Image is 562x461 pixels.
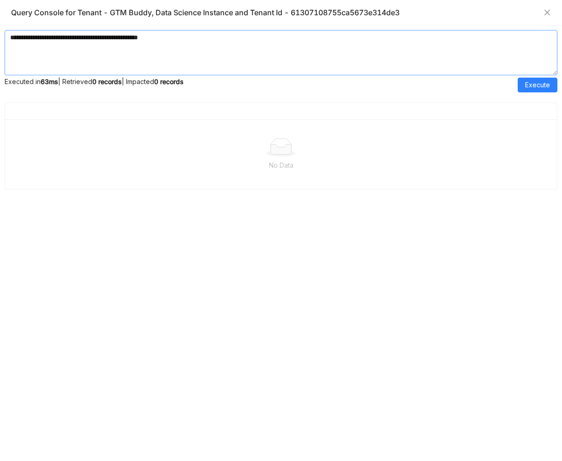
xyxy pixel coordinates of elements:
[518,78,557,92] button: Execute
[92,78,122,85] strong: 0 records
[525,80,550,90] span: Execute
[5,78,518,92] div: Executed in | Retrieved | Impacted
[154,78,184,85] strong: 0 records
[544,9,551,16] button: Close
[41,78,58,85] strong: 63ms
[11,7,539,18] div: Query Console for Tenant - GTM Buddy, Data Science Instance and Tenant Id - 61307108755ca5673e314de3
[9,160,553,170] p: No Data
